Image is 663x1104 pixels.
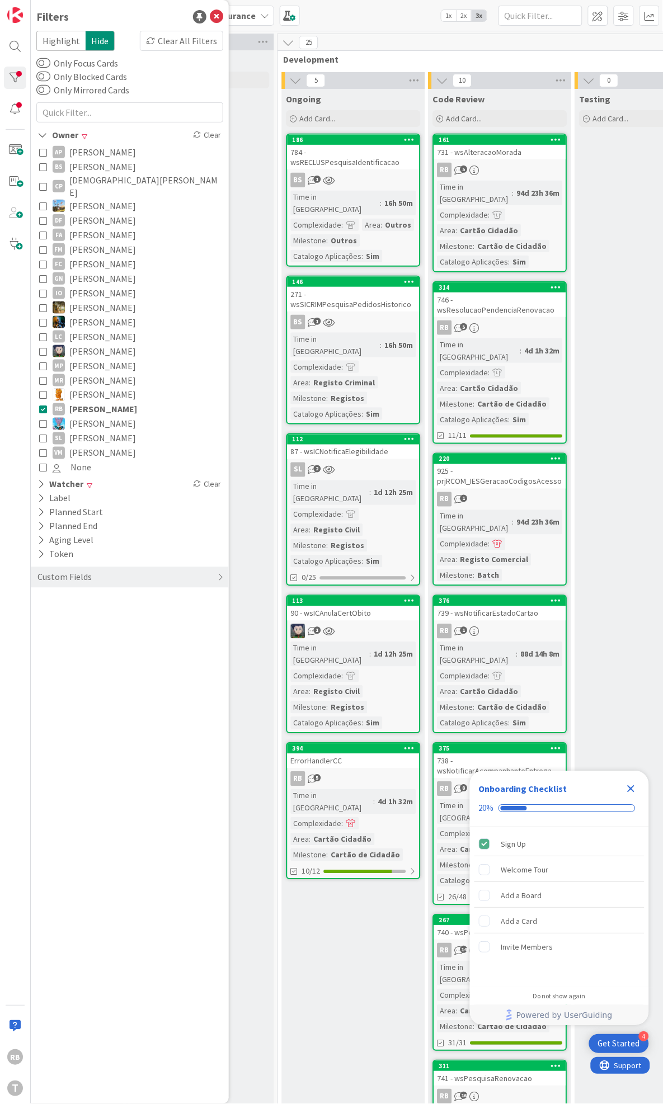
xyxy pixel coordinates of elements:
span: [PERSON_NAME] [69,213,136,228]
div: Sim [364,717,383,729]
span: : [380,339,382,351]
span: : [520,345,522,357]
span: : [488,670,490,682]
button: FA [PERSON_NAME] [39,228,220,242]
div: 314 [439,284,566,291]
span: : [362,717,364,729]
div: 1d 12h 25m [372,648,416,660]
span: : [342,361,344,373]
div: Sim [510,413,529,426]
div: BS [53,161,65,173]
div: RB [434,624,566,639]
button: IO [PERSON_NAME] [39,286,220,300]
span: : [381,219,383,231]
button: JC [PERSON_NAME] [39,315,220,329]
span: 1 [314,627,321,634]
div: Area [438,224,456,237]
span: : [342,670,344,682]
span: [PERSON_NAME] [69,271,136,286]
span: : [309,833,311,846]
div: Welcome Tour is incomplete. [474,858,645,883]
span: [PERSON_NAME] [69,358,136,373]
div: 376739 - wsNotificarEstadoCartao [434,596,566,621]
span: : [309,686,311,698]
button: None [39,460,220,475]
span: 10/12 [302,866,321,877]
div: 11287 - wsICNotificaElegibilidade [288,435,420,459]
div: 16h 50m [382,197,416,209]
div: 925 - prjRCOM_IESGeracaoCodigosAcesso [434,464,566,489]
button: MR [PERSON_NAME] [39,373,220,388]
div: ErrorHandlerCC [288,754,420,768]
div: 394ErrorHandlerCC [288,744,420,768]
div: RB [434,320,566,335]
a: 376739 - wsNotificarEstadoCartaoRBTime in [GEOGRAPHIC_DATA]:88d 14h 8mComplexidade:Area:Cartão Ci... [433,595,567,734]
div: RB [438,492,452,507]
div: Sign Up is complete. [474,832,645,857]
span: [PERSON_NAME] [69,329,136,344]
div: RB [291,772,305,786]
div: Catalogo Aplicações [291,408,362,420]
div: Welcome Tour [501,864,549,877]
button: BS [PERSON_NAME] [39,159,220,174]
img: Visit kanbanzone.com [7,7,23,23]
div: Cartão de Cidadão [328,849,403,861]
div: 731 - wsAlteracaoMorada [434,145,566,159]
div: MP [53,360,65,372]
a: 186784 - wsRECLUSPesquisaIdentificacaoBSTime in [GEOGRAPHIC_DATA]:16h 50mComplexidade:Area:Outros... [286,134,421,267]
button: AP [PERSON_NAME] [39,145,220,159]
div: Milestone [291,392,327,404]
span: : [370,648,372,660]
span: : [380,197,382,209]
span: : [516,648,518,660]
span: Add Card... [593,114,629,124]
div: FA [53,229,65,241]
span: : [473,398,475,410]
a: 375738 - wsNotificarAcompanhanteEntregaRBTime in [GEOGRAPHIC_DATA]:85d 6h 22mComplexidade:Area:Ca... [433,743,567,905]
button: LC [PERSON_NAME] [39,329,220,344]
div: Checklist Container [470,771,649,1026]
span: : [456,554,458,566]
span: : [456,224,458,237]
div: 314746 - wsResolucaoPendenciaRenovacao [434,282,566,317]
div: Cartão Cidadão [458,382,521,394]
div: RB [434,782,566,796]
div: 375 [434,744,566,754]
div: Registos [328,701,368,714]
span: : [456,686,458,698]
div: Outros [328,234,360,247]
div: 16h 50m [382,339,416,351]
span: [DEMOGRAPHIC_DATA][PERSON_NAME] [69,174,220,199]
span: Add Card... [300,114,336,124]
span: 5 [460,323,468,331]
div: Time in [GEOGRAPHIC_DATA] [291,333,380,357]
a: 314746 - wsResolucaoPendenciaRenovacaoRBTime in [GEOGRAPHIC_DATA]:4d 1h 32mComplexidade:Area:Cart... [433,281,567,444]
button: VM [PERSON_NAME] [39,446,220,460]
span: [PERSON_NAME] [69,199,136,213]
span: [PERSON_NAME] [69,315,136,329]
div: Complexidade [291,818,342,830]
div: Sim [510,717,529,729]
div: Registo Comercial [458,554,532,566]
label: Only Blocked Cards [36,70,127,83]
div: 112 [288,435,420,445]
div: 394 [288,744,420,754]
div: Sign Up [501,838,526,851]
div: 113 [288,596,420,606]
div: Onboarding Checklist [479,782,567,796]
div: 784 - wsRECLUSPesquisaIdentificacao [288,145,420,169]
a: 11287 - wsICNotificaElegibilidadeSLTime in [GEOGRAPHIC_DATA]:1d 12h 25mComplexidade:Area:Registo ... [286,433,421,586]
button: Only Mirrored Cards [36,84,50,96]
div: Milestone [438,859,473,871]
span: [PERSON_NAME] [69,344,136,358]
div: Milestone [291,701,327,714]
div: Close Checklist [622,780,640,798]
button: GN [PERSON_NAME] [39,271,220,286]
span: : [509,717,510,729]
div: RB [438,163,452,177]
div: Cartão Cidadão [458,224,521,237]
div: AP [53,146,65,158]
span: 5 [314,775,321,782]
div: Catalogo Aplicações [291,250,362,262]
div: SL [53,432,65,445]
